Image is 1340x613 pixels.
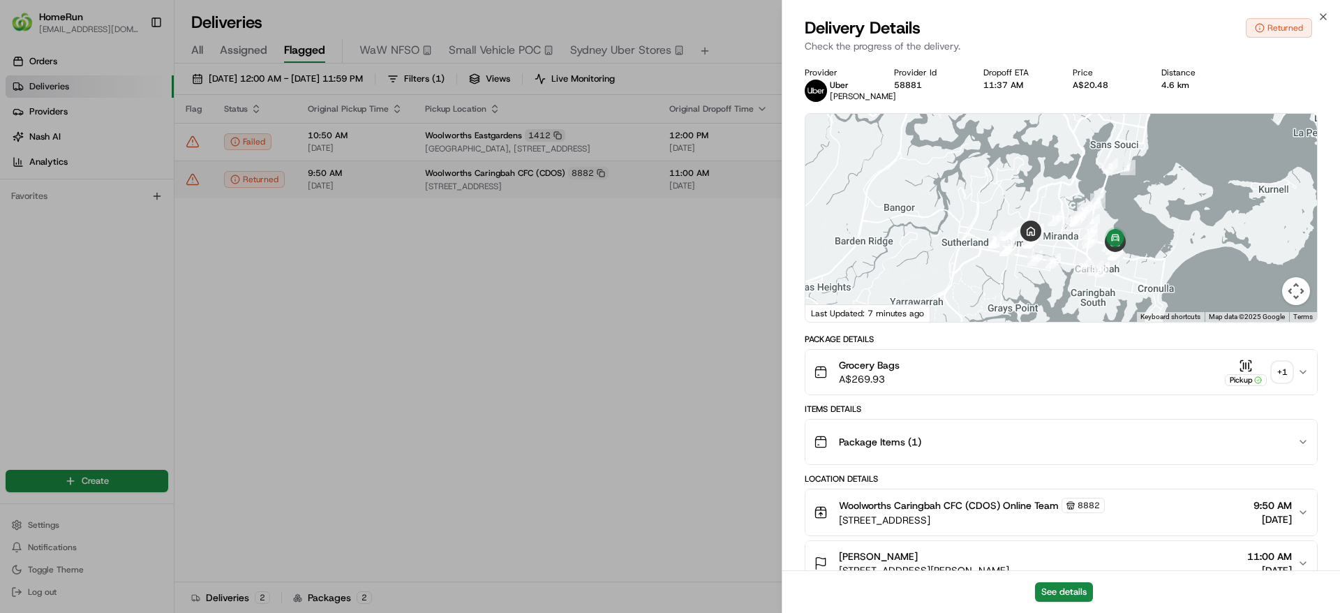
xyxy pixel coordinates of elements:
div: Items Details [805,404,1318,415]
div: 3 [1085,188,1111,214]
button: Grocery BagsA$269.93Pickup+1 [805,350,1317,394]
button: Package Items (1) [805,420,1317,464]
div: Price [1073,67,1140,78]
div: 40 [1089,256,1115,283]
div: 35 [994,235,1020,262]
span: [PERSON_NAME] [830,91,896,102]
div: 17 [1064,205,1091,232]
div: Provider [805,67,872,78]
span: [STREET_ADDRESS] [839,513,1105,527]
div: Distance [1161,67,1228,78]
span: [DATE] [1247,563,1292,577]
span: Woolworths Caringbah CFC (CDOS) Online Team [839,498,1059,512]
div: + 1 [1272,362,1292,382]
div: 32 [983,226,1009,252]
div: 15 [1071,197,1098,223]
span: Package Items ( 1 ) [839,435,921,449]
div: Package Details [805,334,1318,345]
div: 2 [1097,153,1124,179]
div: A$20.48 [1073,80,1140,91]
div: 11:37 AM [983,80,1050,91]
img: Google [809,304,855,322]
button: Woolworths Caringbah CFC (CDOS) Online Team8882[STREET_ADDRESS]9:50 AM[DATE] [805,489,1317,536]
div: Pickup [1225,374,1267,386]
button: Pickup+1 [1225,359,1292,386]
span: [STREET_ADDRESS][PERSON_NAME] [839,563,1009,577]
p: Check the progress of the delivery. [805,39,1318,53]
button: Keyboard shortcuts [1140,312,1200,322]
div: 20 [1023,218,1050,244]
span: 11:00 AM [1247,549,1292,563]
span: 9:50 AM [1253,498,1292,512]
div: 39 [1082,255,1109,281]
div: 18 [1060,206,1087,232]
div: 27 [996,222,1022,249]
div: 16 [1065,205,1092,232]
div: 4.6 km [1161,80,1228,91]
span: Uber [830,80,849,91]
button: Returned [1246,18,1312,38]
span: Map data ©2025 Google [1209,313,1285,320]
span: 8882 [1078,500,1100,511]
span: [PERSON_NAME] [839,549,918,563]
div: Location Details [805,473,1318,485]
span: Grocery Bags [839,358,900,372]
div: 14 [1077,219,1103,245]
a: Open this area in Google Maps (opens a new window) [809,304,855,322]
div: 5 [1076,224,1103,251]
div: 36 [1022,245,1048,272]
div: Provider Id [894,67,961,78]
span: [DATE] [1253,512,1292,526]
div: Last Updated: 7 minutes ago [805,304,930,322]
div: 19 [1042,205,1069,232]
img: uber-new-logo.jpeg [805,80,827,102]
div: Dropoff ETA [983,67,1050,78]
div: 38 [1070,253,1096,279]
div: 4 [1079,209,1105,235]
button: Pickup [1225,359,1267,386]
button: [PERSON_NAME][STREET_ADDRESS][PERSON_NAME]11:00 AM[DATE] [805,541,1317,586]
button: Map camera controls [1282,277,1310,305]
span: A$269.93 [839,372,900,386]
div: 37 [1040,248,1066,274]
button: See details [1035,582,1093,602]
div: 33 [991,226,1018,253]
div: 1 [1115,154,1141,181]
span: Delivery Details [805,17,921,39]
button: 58881 [894,80,922,91]
a: Terms (opens in new tab) [1293,313,1313,320]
